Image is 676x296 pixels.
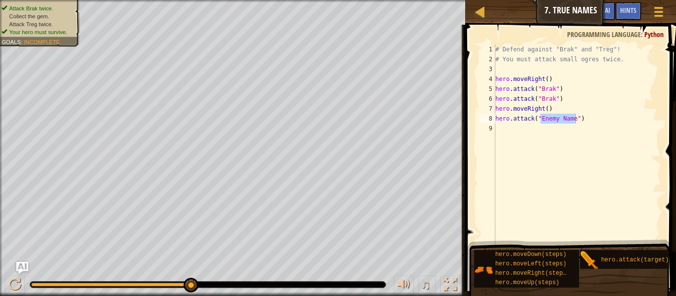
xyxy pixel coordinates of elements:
[601,256,669,263] span: hero.attack(target)
[495,279,560,286] span: hero.moveUp(steps)
[593,5,610,15] span: Ask AI
[495,251,567,258] span: hero.moveDown(steps)
[479,44,495,54] div: 1
[479,64,495,74] div: 3
[567,30,641,39] span: Programming language
[580,251,599,270] img: portrait.png
[394,276,414,296] button: Adjust volume
[479,94,495,104] div: 6
[421,277,431,292] span: ♫
[479,124,495,133] div: 9
[479,54,495,64] div: 2
[620,5,636,15] span: Hints
[9,13,49,19] span: Collect the gem.
[644,30,664,39] span: Python
[646,2,671,25] button: Show game menu
[9,21,53,27] span: Attack Treg twice.
[1,4,74,12] li: Attack Brak twice.
[440,276,460,296] button: Toggle fullscreen
[588,2,615,20] button: Ask AI
[419,276,435,296] button: ♫
[9,5,53,11] span: Attack Brak twice.
[474,260,493,279] img: portrait.png
[495,260,567,267] span: hero.moveLeft(steps)
[1,20,74,28] li: Attack Treg twice.
[479,84,495,94] div: 5
[1,39,21,45] span: Goals
[24,39,60,45] span: Incomplete
[5,276,25,296] button: Ctrl + P: Pause
[479,104,495,114] div: 7
[1,28,74,36] li: Your hero must survive.
[21,39,24,45] span: :
[9,29,67,35] span: Your hero must survive.
[1,12,74,20] li: Collect the gem.
[479,114,495,124] div: 8
[495,270,570,277] span: hero.moveRight(steps)
[16,262,28,274] button: Ask AI
[641,30,644,39] span: :
[479,74,495,84] div: 4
